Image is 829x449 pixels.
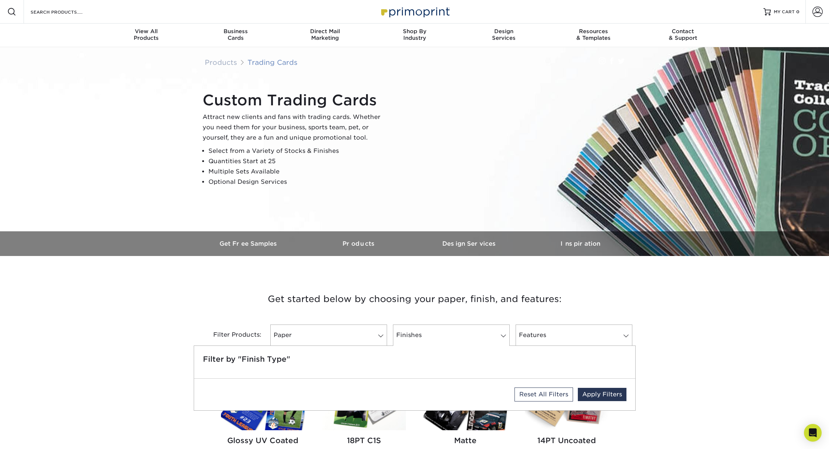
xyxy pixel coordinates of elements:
[208,146,387,156] li: Select from a Variety of Stocks & Finishes
[370,28,459,41] div: Industry
[102,28,191,41] div: Products
[516,325,632,346] a: Features
[459,24,549,47] a: DesignServices
[194,325,267,346] div: Filter Products:
[378,4,452,20] img: Primoprint
[203,112,387,143] p: Attract new clients and fans with trading cards. Whether you need them for your business, sports ...
[203,91,387,109] h1: Custom Trading Cards
[578,388,626,401] a: Apply Filters
[525,231,636,256] a: Inspiration
[102,28,191,35] span: View All
[270,325,387,346] a: Paper
[370,24,459,47] a: Shop ByIndustry
[199,283,630,316] h3: Get started below by choosing your paper, finish, and features:
[459,28,549,41] div: Services
[415,240,525,247] h3: Design Services
[638,28,728,41] div: & Support
[549,24,638,47] a: Resources& Templates
[304,231,415,256] a: Products
[459,28,549,35] span: Design
[393,325,510,346] a: Finishes
[191,28,280,41] div: Cards
[221,436,305,445] h2: Glossy UV Coated
[194,231,304,256] a: Get Free Samples
[280,28,370,35] span: Direct Mail
[30,7,102,16] input: SEARCH PRODUCTS.....
[525,240,636,247] h3: Inspiration
[280,28,370,41] div: Marketing
[191,24,280,47] a: BusinessCards
[322,436,406,445] h2: 18PT C1S
[304,240,415,247] h3: Products
[424,436,507,445] h2: Matte
[203,355,626,364] h5: Filter by "Finish Type"
[415,231,525,256] a: Design Services
[796,9,800,14] span: 0
[194,240,304,247] h3: Get Free Samples
[804,424,822,442] div: Open Intercom Messenger
[514,387,573,401] a: Reset All Filters
[208,156,387,166] li: Quantities Start at 25
[525,436,608,445] h2: 14PT Uncoated
[208,177,387,187] li: Optional Design Services
[638,28,728,35] span: Contact
[638,24,728,47] a: Contact& Support
[208,166,387,177] li: Multiple Sets Available
[2,427,63,446] iframe: Google Customer Reviews
[280,24,370,47] a: Direct MailMarketing
[549,28,638,35] span: Resources
[247,58,298,66] a: Trading Cards
[191,28,280,35] span: Business
[102,24,191,47] a: View AllProducts
[205,58,237,66] a: Products
[549,28,638,41] div: & Templates
[370,28,459,35] span: Shop By
[774,9,795,15] span: MY CART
